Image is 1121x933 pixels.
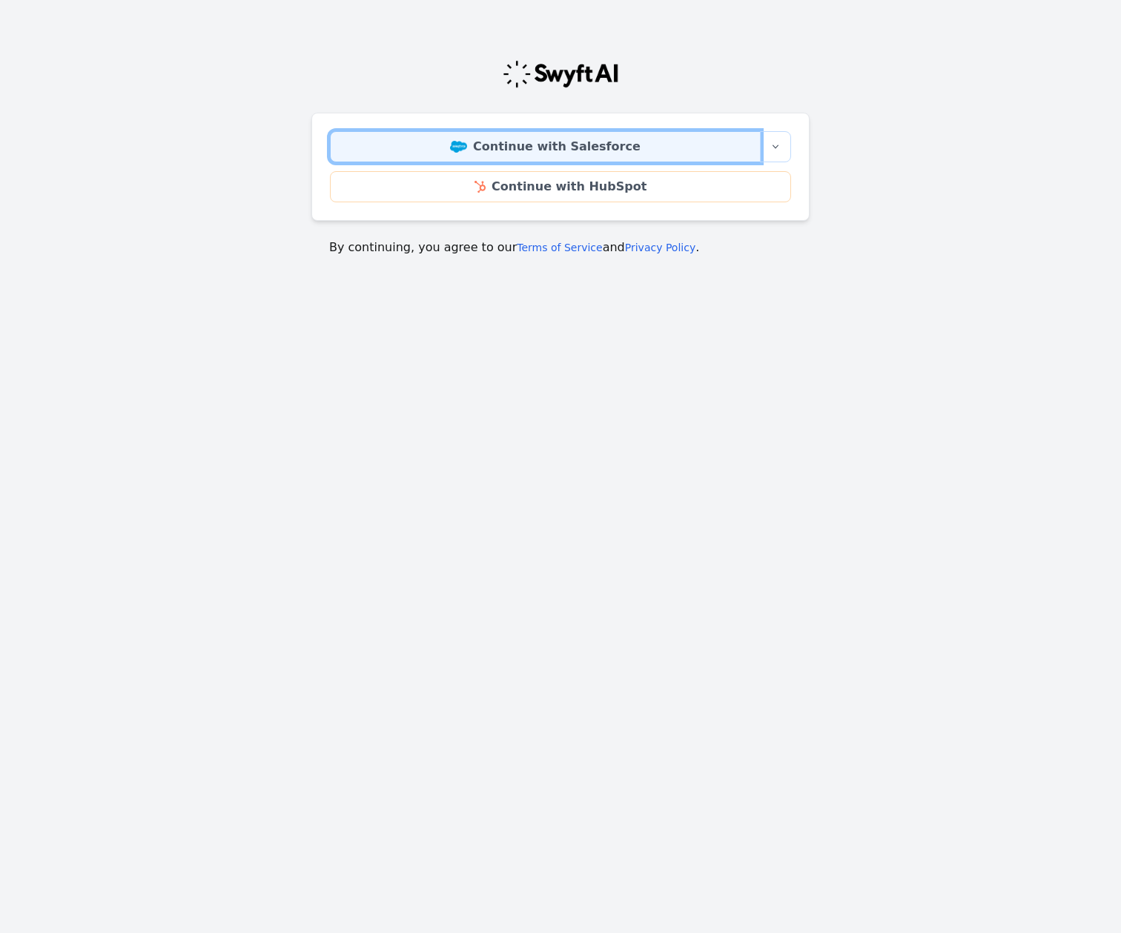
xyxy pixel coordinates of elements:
a: Terms of Service [517,242,602,253]
img: HubSpot [474,181,486,193]
a: Continue with HubSpot [330,171,791,202]
a: Privacy Policy [625,242,695,253]
a: Continue with Salesforce [330,131,761,162]
img: Swyft Logo [502,59,619,89]
p: By continuing, you agree to our and . [329,239,792,256]
img: Salesforce [450,141,467,153]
